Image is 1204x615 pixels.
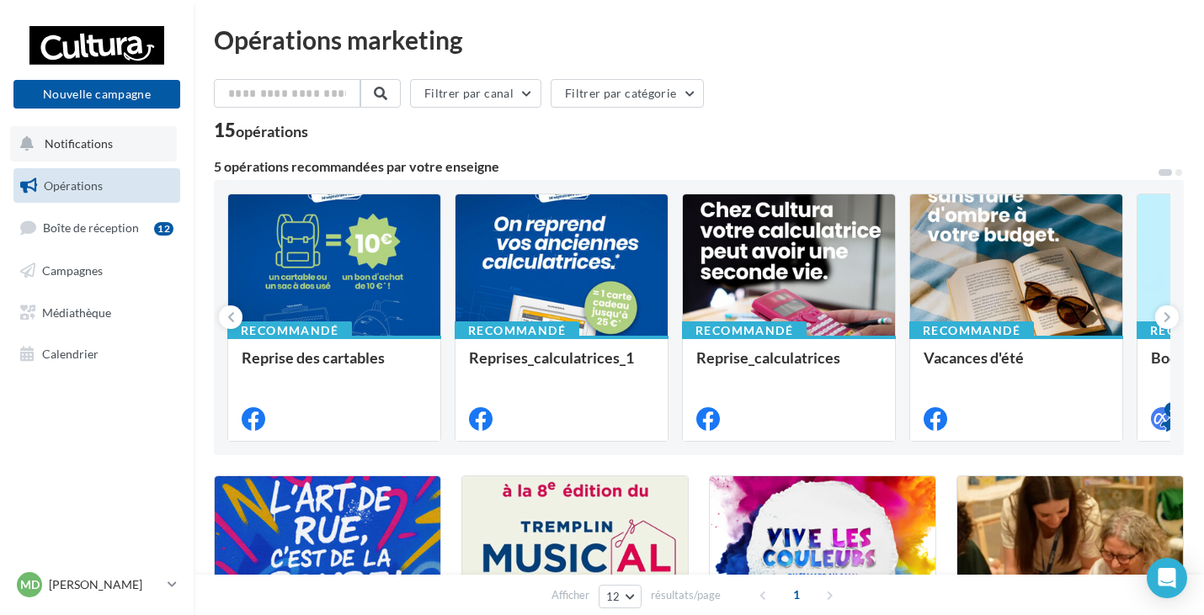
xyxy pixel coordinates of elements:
[469,349,654,383] div: Reprises_calculatrices_1
[606,590,621,603] span: 12
[42,347,99,361] span: Calendrier
[10,295,184,331] a: Médiathèque
[909,321,1034,340] div: Recommandé
[682,321,807,340] div: Recommandé
[551,79,704,108] button: Filtrer par catégorie
[214,121,308,140] div: 15
[1164,402,1180,417] div: 4
[1147,558,1187,598] div: Open Intercom Messenger
[13,80,180,109] button: Nouvelle campagne
[10,253,184,289] a: Campagnes
[410,79,541,108] button: Filtrer par canal
[154,222,173,236] div: 12
[10,168,184,204] a: Opérations
[42,263,103,278] span: Campagnes
[43,220,139,235] span: Boîte de réception
[10,209,184,246] a: Boîte de réception12
[214,27,1184,52] div: Opérations marketing
[924,349,1109,383] div: Vacances d'été
[44,178,103,193] span: Opérations
[599,585,642,608] button: 12
[45,136,113,151] span: Notifications
[696,349,882,383] div: Reprise_calculatrices
[227,321,352,340] div: Recommandé
[20,576,40,593] span: MD
[783,581,810,608] span: 1
[242,349,427,383] div: Reprise des cartables
[10,126,177,162] button: Notifications
[551,587,589,603] span: Afficher
[10,337,184,372] a: Calendrier
[42,305,111,319] span: Médiathèque
[214,160,1157,173] div: 5 opérations recommandées par votre enseigne
[236,124,308,139] div: opérations
[651,587,721,603] span: résultats/page
[455,321,579,340] div: Recommandé
[49,576,161,593] p: [PERSON_NAME]
[13,569,180,601] a: MD [PERSON_NAME]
